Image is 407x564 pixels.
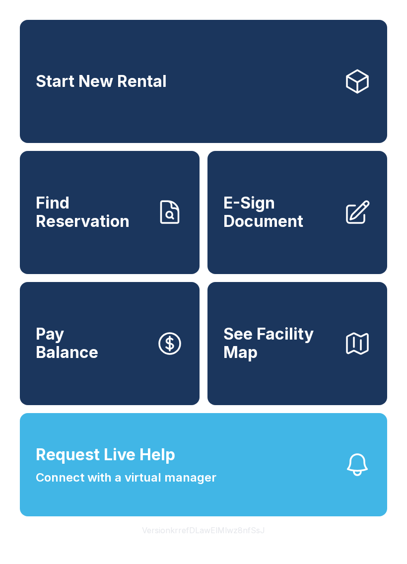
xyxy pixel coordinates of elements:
button: See Facility Map [207,282,387,405]
a: Find Reservation [20,151,200,274]
span: Find Reservation [36,194,148,230]
a: E-Sign Document [207,151,387,274]
span: Start New Rental [36,72,167,91]
span: Pay Balance [36,325,98,361]
span: See Facility Map [223,325,336,361]
span: E-Sign Document [223,194,336,230]
button: Request Live HelpConnect with a virtual manager [20,413,387,516]
button: PayBalance [20,282,200,405]
a: Start New Rental [20,20,387,143]
button: VersionkrrefDLawElMlwz8nfSsJ [134,516,273,544]
span: Connect with a virtual manager [36,469,216,487]
span: Request Live Help [36,443,175,467]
